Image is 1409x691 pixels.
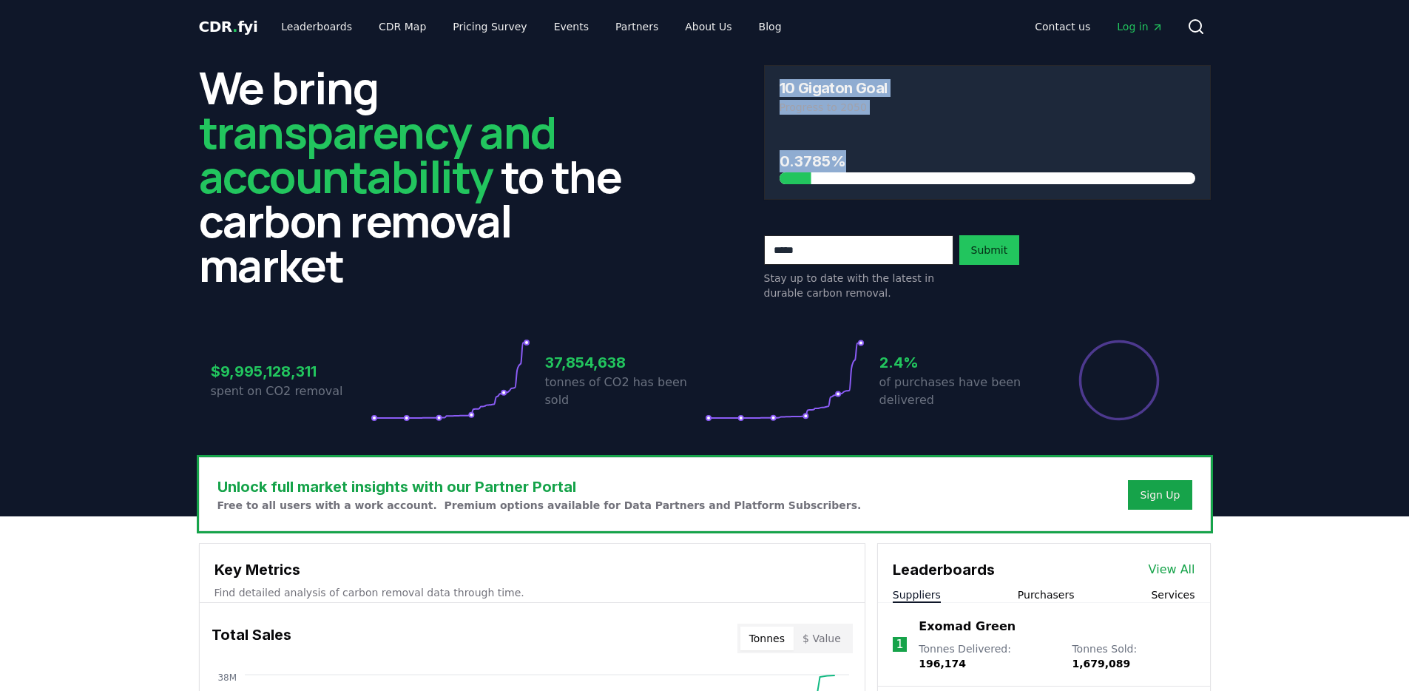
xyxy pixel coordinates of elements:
a: Sign Up [1140,488,1180,502]
a: Leaderboards [269,13,364,40]
p: Stay up to date with the latest in durable carbon removal. [764,271,953,300]
button: Tonnes [740,627,794,650]
button: Sign Up [1128,480,1192,510]
h3: Key Metrics [214,559,850,581]
button: Submit [959,235,1020,265]
div: Percentage of sales delivered [1078,339,1160,422]
nav: Main [269,13,793,40]
h3: 0.3785% [780,150,1195,172]
h3: $9,995,128,311 [211,360,371,382]
button: Suppliers [893,587,941,602]
h3: Total Sales [212,624,291,653]
span: 1,679,089 [1072,658,1130,670]
p: Progress to 2050 [780,100,1195,115]
h3: 10 Gigaton Goal [780,81,888,95]
h3: 37,854,638 [545,351,705,374]
a: View All [1149,561,1195,579]
h3: Unlock full market insights with our Partner Portal [217,476,862,498]
button: Services [1151,587,1195,602]
span: Log in [1117,19,1163,34]
a: Log in [1105,13,1175,40]
a: Pricing Survey [441,13,538,40]
a: Partners [604,13,670,40]
h2: We bring to the carbon removal market [199,65,646,287]
a: Exomad Green [919,618,1016,636]
a: CDR Map [367,13,438,40]
a: About Us [673,13,743,40]
span: CDR fyi [199,18,258,36]
a: Blog [747,13,794,40]
span: transparency and accountability [199,101,556,206]
a: Contact us [1023,13,1102,40]
p: tonnes of CO2 has been sold [545,374,705,409]
nav: Main [1023,13,1175,40]
a: Events [542,13,601,40]
span: 196,174 [919,658,966,670]
p: Tonnes Delivered : [919,641,1057,671]
h3: Leaderboards [893,559,995,581]
p: Free to all users with a work account. Premium options available for Data Partners and Platform S... [217,498,862,513]
a: CDR.fyi [199,16,258,37]
p: Tonnes Sold : [1072,641,1195,671]
span: . [232,18,237,36]
h3: 2.4% [879,351,1039,374]
p: of purchases have been delivered [879,374,1039,409]
p: 1 [896,636,903,653]
p: spent on CO2 removal [211,382,371,400]
p: Find detailed analysis of carbon removal data through time. [214,585,850,600]
tspan: 38M [217,673,237,683]
button: Purchasers [1018,587,1075,602]
button: $ Value [794,627,850,650]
